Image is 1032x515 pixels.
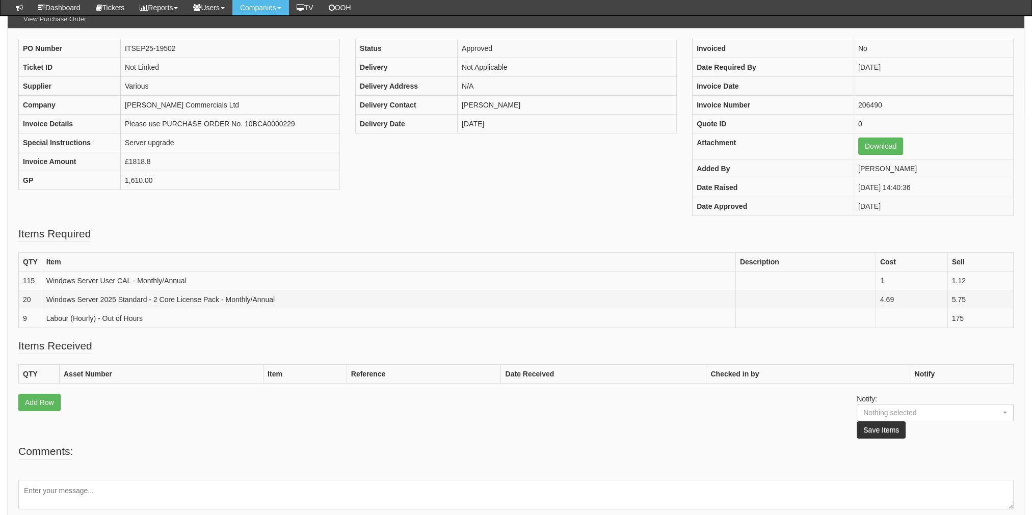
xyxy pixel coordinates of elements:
[42,252,735,271] th: Item
[121,39,340,58] td: ITSEP25-19502
[19,171,121,189] th: GP
[18,338,92,354] legend: Items Received
[854,197,1013,215] td: [DATE]
[501,364,706,383] th: Date Received
[857,394,1014,439] p: Notify:
[19,271,42,290] td: 115
[693,159,854,178] th: Added By
[347,364,501,383] th: Reference
[693,58,854,76] th: Date Required By
[19,39,121,58] th: PO Number
[947,271,1013,290] td: 1.12
[706,364,910,383] th: Checked in by
[863,408,988,418] div: Nothing selected
[19,95,121,114] th: Company
[693,39,854,58] th: Invoiced
[42,309,735,328] td: Labour (Hourly) - Out of Hours
[19,290,42,309] td: 20
[19,76,121,95] th: Supplier
[121,76,340,95] td: Various
[458,76,677,95] td: N/A
[19,364,60,383] th: QTY
[121,171,340,189] td: 1,610.00
[19,252,42,271] th: QTY
[18,444,73,459] legend: Comments:
[693,114,854,133] th: Quote ID
[693,133,854,159] th: Attachment
[19,152,121,171] th: Invoice Amount
[947,309,1013,328] td: 175
[854,95,1013,114] td: 206490
[735,252,876,271] th: Description
[876,290,947,309] td: 4.69
[60,364,263,383] th: Asset Number
[458,39,677,58] td: Approved
[18,394,61,411] a: Add Row
[356,114,458,133] th: Delivery Date
[121,114,340,133] td: Please use PURCHASE ORDER No. 10BCA0000229
[356,76,458,95] th: Delivery Address
[947,290,1013,309] td: 5.75
[947,252,1013,271] th: Sell
[19,309,42,328] td: 9
[876,271,947,290] td: 1
[19,114,121,133] th: Invoice Details
[458,95,677,114] td: [PERSON_NAME]
[356,58,458,76] th: Delivery
[854,39,1013,58] td: No
[18,11,91,28] h3: View Purchase Order
[693,178,854,197] th: Date Raised
[876,252,947,271] th: Cost
[121,133,340,152] td: Server upgrade
[854,114,1013,133] td: 0
[857,421,906,439] button: Save Items
[458,58,677,76] td: Not Applicable
[854,178,1013,197] td: [DATE] 14:40:36
[121,95,340,114] td: [PERSON_NAME] Commercials Ltd
[19,58,121,76] th: Ticket ID
[42,290,735,309] td: Windows Server 2025 Standard - 2 Core License Pack - Monthly/Annual
[356,39,458,58] th: Status
[693,197,854,215] th: Date Approved
[19,133,121,152] th: Special Instructions
[42,271,735,290] td: Windows Server User CAL - Monthly/Annual
[693,95,854,114] th: Invoice Number
[356,95,458,114] th: Delivery Contact
[121,152,340,171] td: £1818.8
[910,364,1014,383] th: Notify
[693,76,854,95] th: Invoice Date
[857,404,1014,421] button: Nothing selected
[854,58,1013,76] td: [DATE]
[263,364,347,383] th: Item
[858,138,903,155] a: Download
[18,226,91,242] legend: Items Required
[121,58,340,76] td: Not Linked
[854,159,1013,178] td: [PERSON_NAME]
[458,114,677,133] td: [DATE]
